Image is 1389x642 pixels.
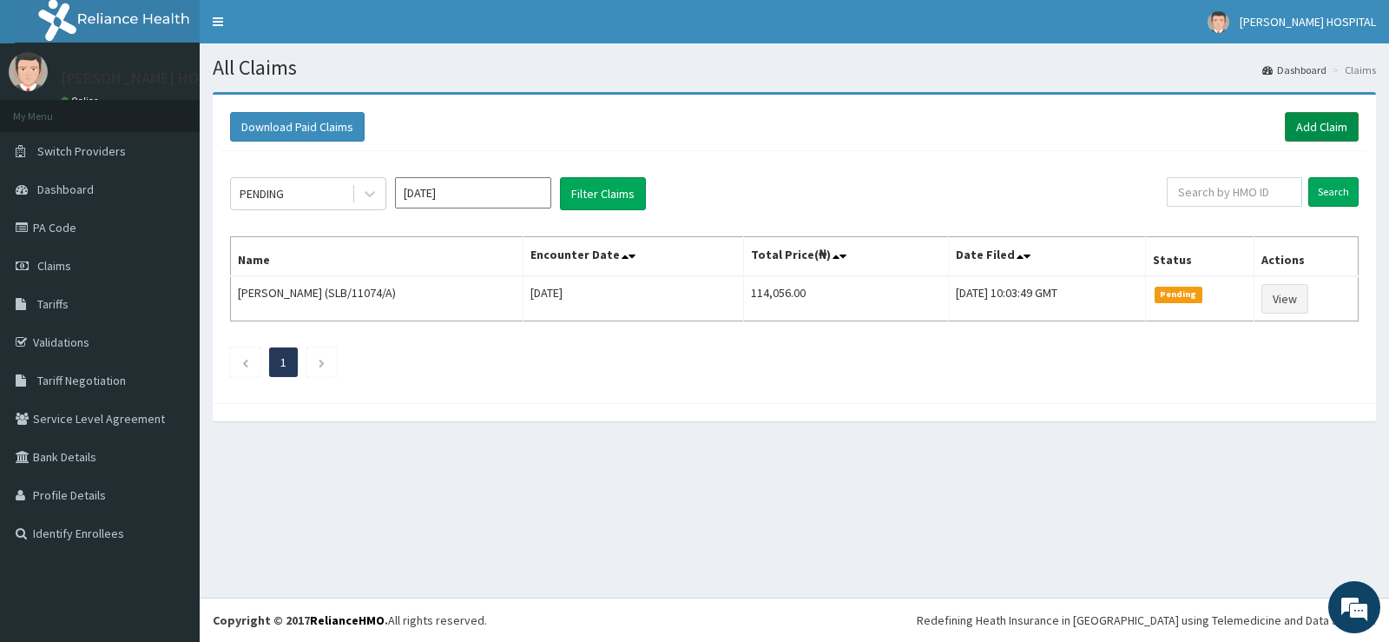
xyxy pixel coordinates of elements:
[1285,112,1359,142] a: Add Claim
[395,177,551,208] input: Select Month and Year
[917,612,1376,629] div: Redefining Heath Insurance in [GEOGRAPHIC_DATA] using Telemedicine and Data Science!
[310,612,385,628] a: RelianceHMO
[1308,177,1359,207] input: Search
[523,276,744,321] td: [DATE]
[744,276,949,321] td: 114,056.00
[231,276,523,321] td: [PERSON_NAME] (SLB/11074/A)
[230,112,365,142] button: Download Paid Claims
[200,598,1389,642] footer: All rights reserved.
[1328,63,1376,77] li: Claims
[948,276,1145,321] td: [DATE] 10:03:49 GMT
[241,354,249,370] a: Previous page
[1167,177,1303,207] input: Search by HMO ID
[213,56,1376,79] h1: All Claims
[318,354,326,370] a: Next page
[1208,11,1229,33] img: User Image
[280,354,286,370] a: Page 1 is your current page
[61,95,102,107] a: Online
[37,296,69,312] span: Tariffs
[1261,284,1308,314] a: View
[37,373,126,388] span: Tariff Negotiation
[560,177,646,210] button: Filter Claims
[1262,63,1326,77] a: Dashboard
[1145,237,1254,277] th: Status
[1254,237,1358,277] th: Actions
[948,237,1145,277] th: Date Filed
[240,185,284,202] div: PENDING
[61,70,246,86] p: [PERSON_NAME] HOSPITAL
[37,258,71,274] span: Claims
[9,52,48,91] img: User Image
[231,237,523,277] th: Name
[1240,14,1376,30] span: [PERSON_NAME] HOSPITAL
[1155,287,1202,302] span: Pending
[523,237,744,277] th: Encounter Date
[744,237,949,277] th: Total Price(₦)
[37,143,126,159] span: Switch Providers
[213,612,388,628] strong: Copyright © 2017 .
[37,182,94,197] span: Dashboard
